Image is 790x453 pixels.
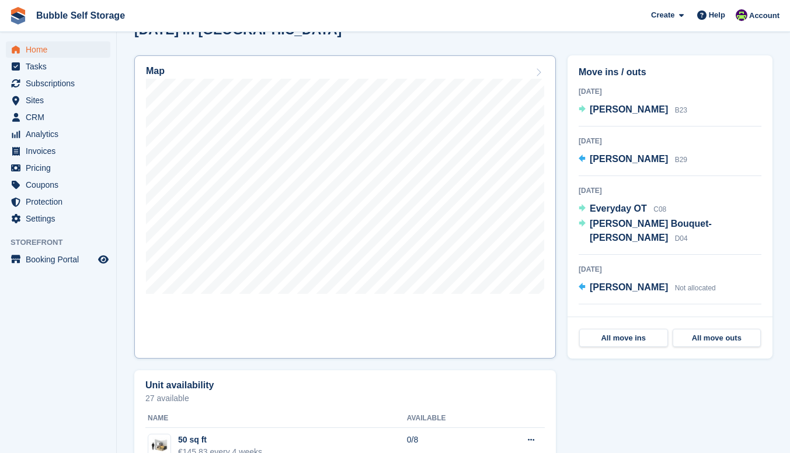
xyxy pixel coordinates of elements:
a: menu [6,194,110,210]
span: D04 [675,234,688,243]
span: Not allocated [675,284,716,292]
div: [DATE] [579,185,761,196]
a: [PERSON_NAME] Not allocated [579,280,716,296]
span: Coupons [26,177,96,193]
span: [PERSON_NAME] [590,154,668,164]
a: menu [6,251,110,268]
span: Storefront [11,237,116,248]
span: Invoices [26,143,96,159]
span: [PERSON_NAME] Bouquet-[PERSON_NAME] [590,219,712,243]
span: Everyday OT [590,203,647,213]
a: menu [6,92,110,108]
a: All move outs [673,329,761,347]
a: [PERSON_NAME] Bouquet-[PERSON_NAME] D04 [579,217,761,246]
div: [DATE] [579,264,761,275]
span: [PERSON_NAME] [590,282,668,292]
span: Create [651,9,674,21]
span: CRM [26,109,96,125]
span: Help [709,9,725,21]
span: C08 [653,205,666,213]
a: menu [6,160,110,176]
a: menu [6,210,110,227]
h2: Move ins / outs [579,65,761,79]
a: menu [6,75,110,92]
a: Map [134,55,556,359]
a: menu [6,109,110,125]
span: B23 [675,106,687,114]
a: menu [6,58,110,75]
a: Preview store [96,252,110,266]
div: [DATE] [579,86,761,97]
a: Bubble Self Storage [32,6,130,25]
th: Available [407,409,492,428]
img: Tom Gilmore [736,9,747,21]
div: [DATE] [579,136,761,146]
span: Home [26,41,96,58]
span: Settings [26,210,96,227]
h2: Unit availability [145,380,214,391]
a: menu [6,126,110,142]
span: [PERSON_NAME] [590,104,668,114]
span: Analytics [26,126,96,142]
span: Sites [26,92,96,108]
a: menu [6,177,110,193]
a: All move ins [579,329,668,347]
a: menu [6,41,110,58]
span: Subscriptions [26,75,96,92]
div: [DATE] [579,314,761,324]
a: menu [6,143,110,159]
a: [PERSON_NAME] B23 [579,103,687,118]
span: Account [749,10,779,22]
span: B29 [675,156,687,164]
a: Everyday OT C08 [579,202,666,217]
p: 27 available [145,394,545,402]
span: Booking Portal [26,251,96,268]
th: Name [145,409,407,428]
span: Pricing [26,160,96,176]
span: Protection [26,194,96,210]
span: Tasks [26,58,96,75]
h2: Map [146,66,165,76]
div: 50 sq ft [178,434,262,446]
img: stora-icon-8386f47178a22dfd0bd8f6a31ec36ba5ce8667c1dd55bd0f319d3a0aa187defe.svg [9,7,27,24]
a: [PERSON_NAME] B29 [579,152,687,167]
